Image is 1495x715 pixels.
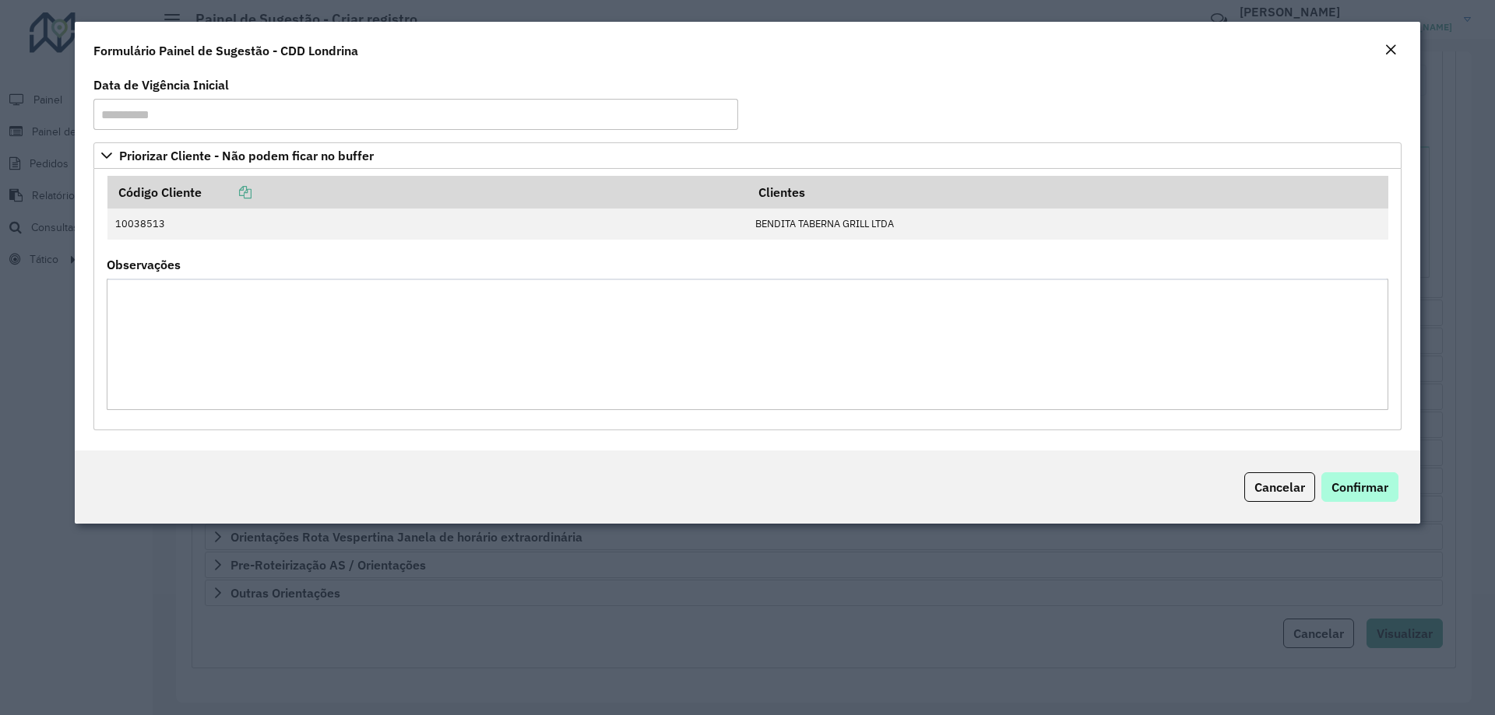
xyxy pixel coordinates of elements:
[1331,479,1388,495] span: Confirmar
[119,149,374,162] span: Priorizar Cliente - Não podem ficar no buffer
[107,255,181,274] label: Observações
[747,176,1388,209] th: Clientes
[107,176,747,209] th: Código Cliente
[1321,472,1398,502] button: Confirmar
[1254,479,1305,495] span: Cancelar
[93,41,358,60] h4: Formulário Painel de Sugestão - CDD Londrina
[1244,472,1315,502] button: Cancelar
[93,169,1402,430] div: Priorizar Cliente - Não podem ficar no buffer
[747,209,1388,240] td: BENDITA TABERNA GRILL LTDA
[1384,44,1397,56] em: Fechar
[107,209,747,240] td: 10038513
[93,75,229,94] label: Data de Vigência Inicial
[1380,40,1402,61] button: Close
[202,184,252,200] a: Copiar
[93,142,1402,169] a: Priorizar Cliente - Não podem ficar no buffer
